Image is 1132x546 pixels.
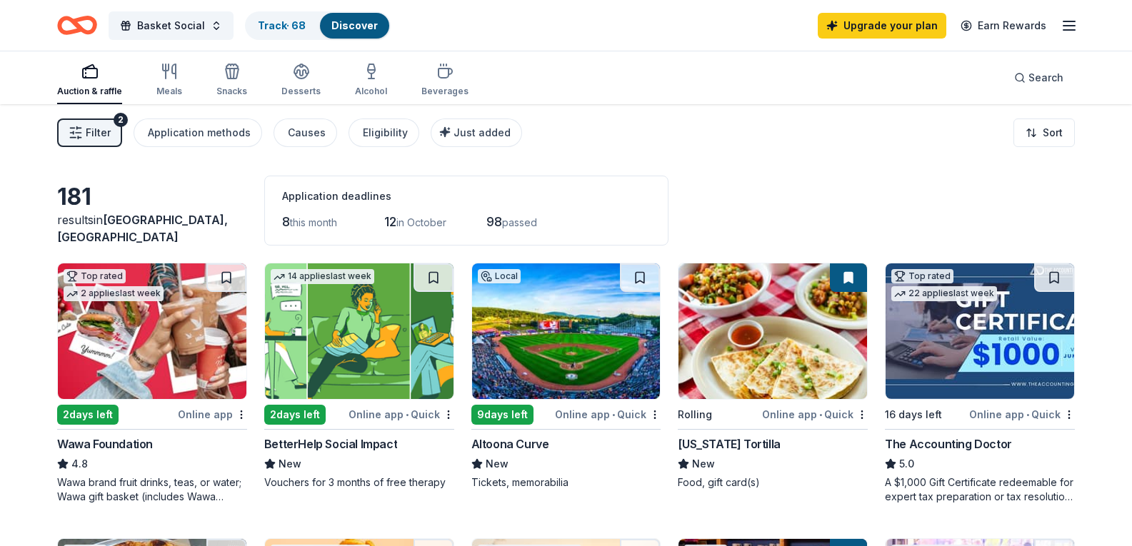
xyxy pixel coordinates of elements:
[57,57,122,104] button: Auction & raffle
[264,405,326,425] div: 2 days left
[471,263,661,490] a: Image for Altoona CurveLocal9days leftOnline app•QuickAltoona CurveNewTickets, memorabilia
[64,286,164,301] div: 2 applies last week
[264,263,454,490] a: Image for BetterHelp Social Impact14 applieslast week2days leftOnline app•QuickBetterHelp Social ...
[57,211,247,246] div: results
[216,57,247,104] button: Snacks
[678,475,868,490] div: Food, gift card(s)
[502,216,537,228] span: passed
[114,113,128,127] div: 2
[678,406,712,423] div: Rolling
[349,405,454,423] div: Online app Quick
[363,124,408,141] div: Eligibility
[134,118,262,147] button: Application methods
[885,475,1075,504] div: A $1,000 Gift Certificate redeemable for expert tax preparation or tax resolution services—recipi...
[891,269,953,283] div: Top rated
[454,126,511,138] span: Just added
[349,118,419,147] button: Eligibility
[57,213,228,244] span: in
[1043,124,1063,141] span: Sort
[271,269,374,284] div: 14 applies last week
[156,86,182,97] div: Meals
[281,86,321,97] div: Desserts
[678,263,868,490] a: Image for California TortillaRollingOnline app•Quick[US_STATE] TortillaNewFood, gift card(s)
[1026,409,1029,420] span: •
[57,9,97,42] a: Home
[472,263,661,399] img: Image for Altoona Curve
[57,435,153,453] div: Wawa Foundation
[290,216,337,228] span: this month
[57,263,247,504] a: Image for Wawa FoundationTop rated2 applieslast week2days leftOnline appWawa Foundation4.8Wawa br...
[421,57,469,104] button: Beverages
[891,286,997,301] div: 22 applies last week
[265,263,454,399] img: Image for BetterHelp Social Impact
[64,269,126,283] div: Top rated
[471,405,534,425] div: 9 days left
[1028,69,1063,86] span: Search
[1013,118,1075,147] button: Sort
[692,455,715,472] span: New
[396,216,446,228] span: in October
[331,19,378,31] a: Discover
[216,86,247,97] div: Snacks
[421,86,469,97] div: Beverages
[57,213,228,244] span: [GEOGRAPHIC_DATA], [GEOGRAPHIC_DATA]
[762,405,868,423] div: Online app Quick
[818,13,946,39] a: Upgrade your plan
[355,57,387,104] button: Alcohol
[71,455,88,472] span: 4.8
[279,455,301,472] span: New
[406,409,409,420] span: •
[288,124,326,141] div: Causes
[137,17,205,34] span: Basket Social
[264,475,454,490] div: Vouchers for 3 months of free therapy
[1003,64,1075,92] button: Search
[281,57,321,104] button: Desserts
[148,124,251,141] div: Application methods
[58,263,246,399] img: Image for Wawa Foundation
[471,435,549,453] div: Altoona Curve
[264,435,397,453] div: BetterHelp Social Impact
[678,435,780,453] div: [US_STATE] Tortilla
[57,405,119,425] div: 2 days left
[274,118,337,147] button: Causes
[969,405,1075,423] div: Online app Quick
[86,124,111,141] span: Filter
[109,11,234,40] button: Basket Social
[952,13,1055,39] a: Earn Rewards
[282,214,290,229] span: 8
[57,183,247,211] div: 181
[156,57,182,104] button: Meals
[486,214,502,229] span: 98
[885,435,1012,453] div: The Accounting Doctor
[471,475,661,490] div: Tickets, memorabilia
[431,118,522,147] button: Just added
[678,263,867,399] img: Image for California Tortilla
[384,214,396,229] span: 12
[258,19,306,31] a: Track· 68
[555,405,661,423] div: Online app Quick
[57,86,122,97] div: Auction & raffle
[819,409,822,420] span: •
[355,86,387,97] div: Alcohol
[885,406,942,423] div: 16 days left
[899,455,914,472] span: 5.0
[886,263,1074,399] img: Image for The Accounting Doctor
[282,188,651,205] div: Application deadlines
[57,118,122,147] button: Filter2
[486,455,509,472] span: New
[178,405,247,423] div: Online app
[57,475,247,504] div: Wawa brand fruit drinks, teas, or water; Wawa gift basket (includes Wawa products and coupons)
[478,269,521,283] div: Local
[245,11,391,40] button: Track· 68Discover
[885,263,1075,504] a: Image for The Accounting DoctorTop rated22 applieslast week16 days leftOnline app•QuickThe Accoun...
[612,409,615,420] span: •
